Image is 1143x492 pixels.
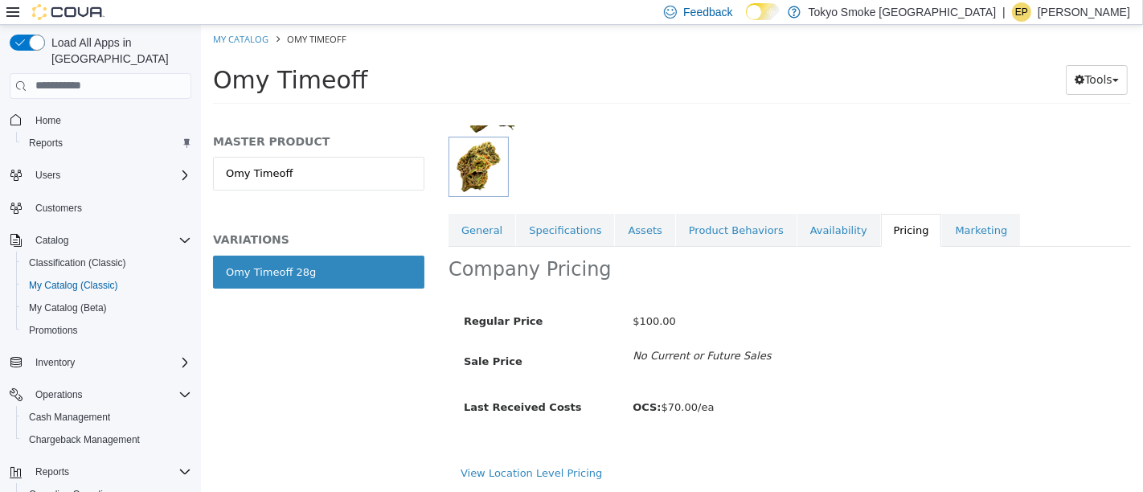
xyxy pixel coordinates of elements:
div: Omy Timeoff 28g [25,240,115,256]
span: EP [1015,2,1028,22]
a: Chargeback Management [23,430,146,449]
span: Operations [35,388,83,401]
span: Omy Timeoff [12,41,167,69]
button: Reports [29,462,76,482]
span: My Catalog (Classic) [29,279,118,292]
a: Reports [23,133,69,153]
span: Sale Price [263,330,322,342]
h2: Company Pricing [248,232,411,257]
a: Home [29,111,68,130]
button: Operations [29,385,89,404]
span: Last Received Costs [263,376,381,388]
div: Ethan Provencal [1012,2,1031,22]
a: Availability [596,189,679,223]
button: Promotions [16,319,198,342]
a: Specifications [315,189,413,223]
span: Cash Management [23,408,191,427]
a: Assets [414,189,473,223]
button: Classification (Classic) [16,252,198,274]
img: Cova [32,4,104,20]
button: My Catalog (Beta) [16,297,198,319]
p: [PERSON_NAME] [1038,2,1130,22]
a: My Catalog [12,8,68,20]
span: Reports [23,133,191,153]
span: Regular Price [263,290,342,302]
button: Users [29,166,67,185]
button: Catalog [29,231,75,250]
button: Inventory [3,351,198,374]
span: Customers [29,198,191,218]
span: Catalog [29,231,191,250]
span: Classification (Classic) [29,256,126,269]
span: My Catalog (Beta) [29,301,107,314]
a: Customers [29,199,88,218]
span: Feedback [683,4,732,20]
a: Omy Timeoff [12,132,223,166]
span: Customers [35,202,82,215]
span: Reports [29,137,63,150]
span: Inventory [35,356,75,369]
button: Chargeback Management [16,428,198,451]
button: Inventory [29,353,81,372]
span: Promotions [29,324,78,337]
h5: MASTER PRODUCT [12,109,223,124]
p: Tokyo Smoke [GEOGRAPHIC_DATA] [809,2,997,22]
a: Promotions [23,321,84,340]
button: Home [3,109,198,132]
span: Reports [29,462,191,482]
span: $100.00 [432,290,475,302]
button: Tools [865,40,927,70]
a: Cash Management [23,408,117,427]
span: Classification (Classic) [23,253,191,273]
button: My Catalog (Classic) [16,274,198,297]
i: No Current or Future Sales [432,325,570,337]
button: Customers [3,196,198,219]
a: Product Behaviors [475,189,596,223]
span: Load All Apps in [GEOGRAPHIC_DATA] [45,35,191,67]
a: Marketing [741,189,819,223]
span: Users [35,169,60,182]
a: General [248,189,314,223]
span: Omy Timeoff [86,8,145,20]
p: | [1002,2,1006,22]
span: Promotions [23,321,191,340]
span: Users [29,166,191,185]
span: Operations [29,385,191,404]
button: Reports [3,461,198,483]
button: Reports [16,132,198,154]
span: Home [29,110,191,130]
a: View Location Level Pricing [260,442,401,454]
button: Catalog [3,229,198,252]
span: Chargeback Management [23,430,191,449]
span: Inventory [29,353,191,372]
button: Operations [3,383,198,406]
span: $70.00/ea [432,376,513,388]
a: Pricing [680,189,741,223]
span: My Catalog (Classic) [23,276,191,295]
button: Users [3,164,198,187]
a: Classification (Classic) [23,253,133,273]
span: My Catalog (Beta) [23,298,191,318]
input: Dark Mode [746,3,780,20]
span: Catalog [35,234,68,247]
b: OCS: [432,376,460,388]
a: My Catalog (Beta) [23,298,113,318]
span: Chargeback Management [29,433,140,446]
button: Cash Management [16,406,198,428]
h5: VARIATIONS [12,207,223,222]
span: Dark Mode [746,20,747,21]
a: My Catalog (Classic) [23,276,125,295]
span: Reports [35,465,69,478]
span: Home [35,114,61,127]
span: Cash Management [29,411,110,424]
